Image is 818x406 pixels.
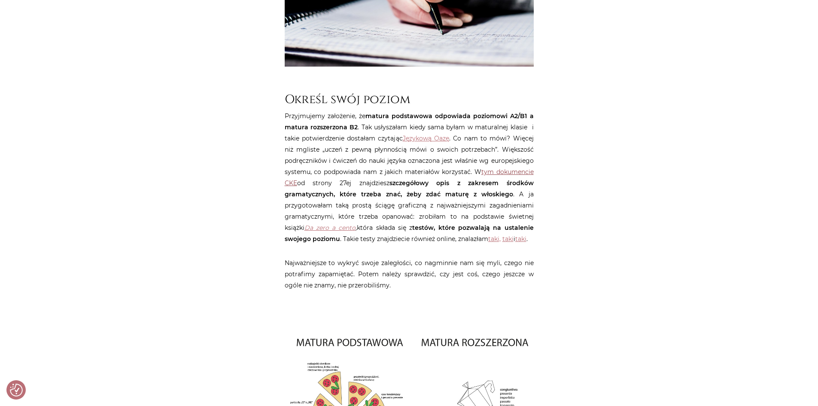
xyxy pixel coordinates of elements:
img: Revisit consent button [10,384,23,397]
a: taki [502,235,514,243]
a: Językową Oazę [403,134,449,142]
em: , [304,224,357,232]
strong: szczegółowy opis z zakresem środków gramatycznych, które trzeba znać, żeby zdać maturę z włoskiego [285,179,534,198]
a: taki [515,235,526,243]
button: Preferencje co do zgód [10,384,23,397]
strong: matura podstawowa odpowiada poziomowi A2/B1 a matura rozszerzona B2 [285,112,534,131]
a: Da zero a cento [304,224,356,232]
a: tym dokumencie CKE [285,168,534,187]
p: Najważniejsze to wykryć swoje zaległości, co nagminnie nam się myli, czego nie potrafimy zapamięt... [285,257,534,291]
h2: Określ swój poziom [285,92,534,107]
strong: testów, które pozwalają na ustalenie swojego poziomu [285,224,534,243]
p: Przyjmujemy założenie, że . Tak usłyszałam kiedy sama byłam w maturalnej klasie i takie potwierdz... [285,110,534,244]
a: taki, [488,235,501,243]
